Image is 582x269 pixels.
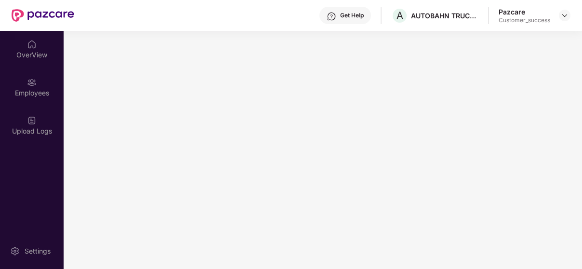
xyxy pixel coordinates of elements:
[27,116,37,125] img: svg+xml;base64,PHN2ZyBpZD0iVXBsb2FkX0xvZ3MiIGRhdGEtbmFtZT0iVXBsb2FkIExvZ3MiIHhtbG5zPSJodHRwOi8vd3...
[327,12,336,21] img: svg+xml;base64,PHN2ZyBpZD0iSGVscC0zMngzMiIgeG1sbnM9Imh0dHA6Ly93d3cudzMub3JnLzIwMDAvc3ZnIiB3aWR0aD...
[397,10,403,21] span: A
[561,12,569,19] img: svg+xml;base64,PHN2ZyBpZD0iRHJvcGRvd24tMzJ4MzIiIHhtbG5zPSJodHRwOi8vd3d3LnczLm9yZy8yMDAwL3N2ZyIgd2...
[499,16,550,24] div: Customer_success
[411,11,478,20] div: AUTOBAHN TRUCKING
[340,12,364,19] div: Get Help
[12,9,74,22] img: New Pazcare Logo
[499,7,550,16] div: Pazcare
[27,40,37,49] img: svg+xml;base64,PHN2ZyBpZD0iSG9tZSIgeG1sbnM9Imh0dHA6Ly93d3cudzMub3JnLzIwMDAvc3ZnIiB3aWR0aD0iMjAiIG...
[27,78,37,87] img: svg+xml;base64,PHN2ZyBpZD0iRW1wbG95ZWVzIiB4bWxucz0iaHR0cDovL3d3dy53My5vcmcvMjAwMC9zdmciIHdpZHRoPS...
[10,246,20,256] img: svg+xml;base64,PHN2ZyBpZD0iU2V0dGluZy0yMHgyMCIgeG1sbnM9Imh0dHA6Ly93d3cudzMub3JnLzIwMDAvc3ZnIiB3aW...
[22,246,53,256] div: Settings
